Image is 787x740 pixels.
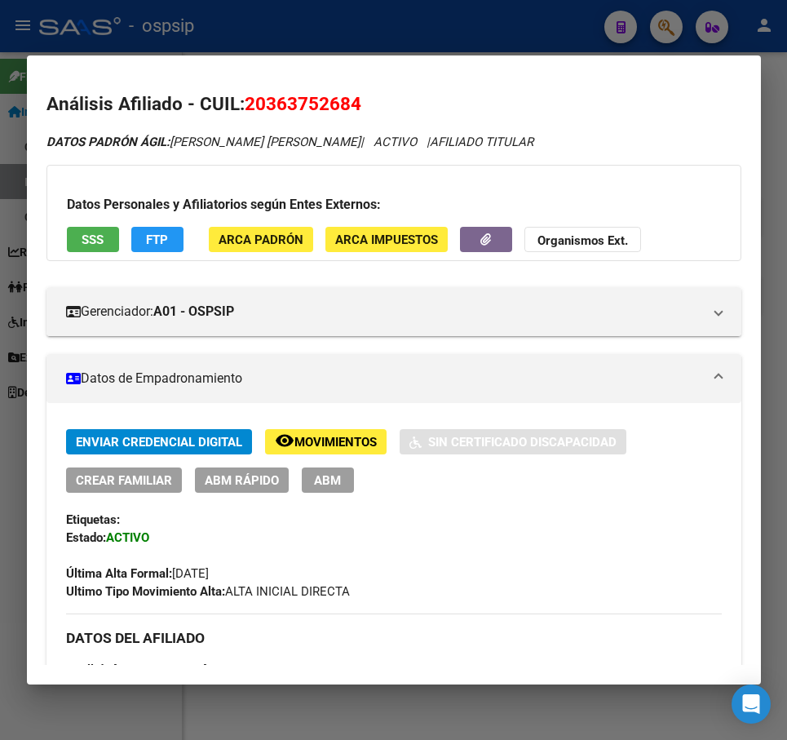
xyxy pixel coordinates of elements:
strong: A01 - OSPSIP [153,302,234,321]
strong: ACTIVO [106,530,149,545]
span: FTP [146,233,168,247]
button: Movimientos [265,429,387,454]
button: ARCA Padrón [209,227,313,252]
h2: Análisis Afiliado - CUIL: [46,91,741,118]
span: Sin Certificado Discapacidad [428,435,617,450]
span: ARCA Impuestos [335,233,438,247]
strong: Apellido: [66,662,113,677]
span: Enviar Credencial Digital [76,435,242,450]
span: [PERSON_NAME] [PERSON_NAME] [46,135,360,149]
span: ABM Rápido [205,473,279,488]
mat-panel-title: Datos de Empadronamiento [66,369,702,388]
span: 20363752684 [245,93,361,114]
span: SSS [82,233,104,247]
button: ABM Rápido [195,467,289,493]
mat-expansion-panel-header: Datos de Empadronamiento [46,354,741,403]
strong: Estado: [66,530,106,545]
h3: Datos Personales y Afiliatorios según Entes Externos: [67,195,721,215]
button: Enviar Credencial Digital [66,429,252,454]
mat-expansion-panel-header: Gerenciador:A01 - OSPSIP [46,287,741,336]
button: SSS [67,227,119,252]
span: ARCA Padrón [219,233,303,247]
button: Sin Certificado Discapacidad [400,429,626,454]
button: ARCA Impuestos [325,227,448,252]
mat-icon: remove_red_eye [275,431,294,450]
button: ABM [302,467,354,493]
span: [PERSON_NAME] [66,662,207,677]
strong: Organismos Ext. [537,233,628,248]
strong: Ultimo Tipo Movimiento Alta: [66,584,225,599]
span: ALTA INICIAL DIRECTA [66,584,350,599]
div: Open Intercom Messenger [732,685,771,724]
i: | ACTIVO | [46,135,533,149]
h3: DATOS DEL AFILIADO [66,629,722,647]
span: ABM [314,473,341,488]
span: AFILIADO TITULAR [430,135,533,149]
button: Organismos Ext. [524,227,641,252]
span: Movimientos [294,435,377,450]
mat-panel-title: Gerenciador: [66,302,702,321]
button: Crear Familiar [66,467,182,493]
strong: Última Alta Formal: [66,566,172,581]
button: FTP [131,227,183,252]
strong: Etiquetas: [66,512,120,527]
span: [DATE] [66,566,209,581]
span: Crear Familiar [76,473,172,488]
strong: DATOS PADRÓN ÁGIL: [46,135,170,149]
